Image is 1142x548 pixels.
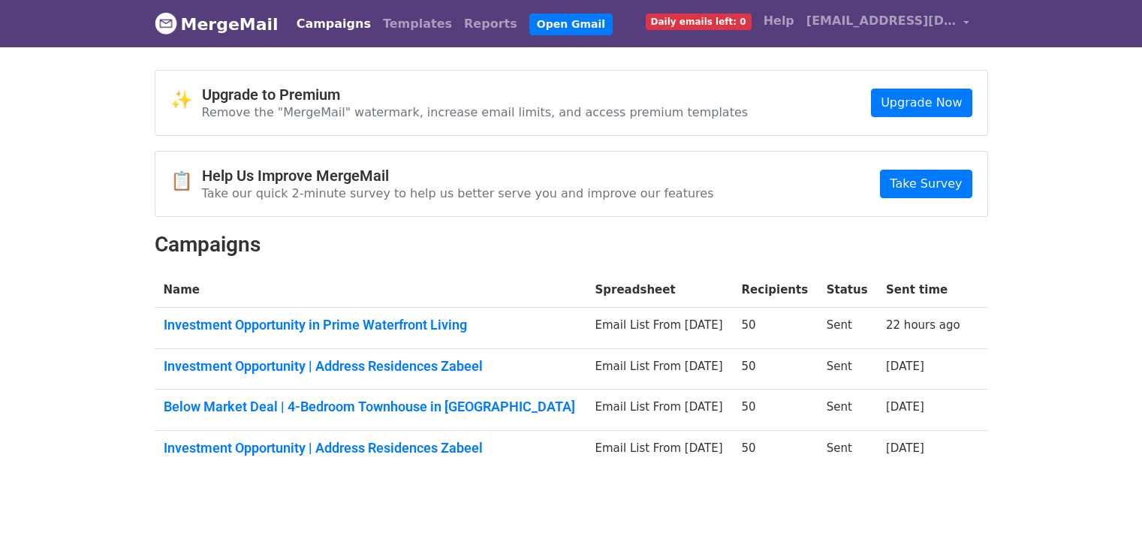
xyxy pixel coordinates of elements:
[377,9,458,39] a: Templates
[818,348,877,390] td: Sent
[170,89,202,111] span: ✨
[586,390,733,431] td: Email List From [DATE]
[586,348,733,390] td: Email List From [DATE]
[886,318,960,332] a: 22 hours ago
[733,390,818,431] td: 50
[155,8,279,40] a: MergeMail
[164,440,577,456] a: Investment Opportunity | Address Residences Zabeel
[886,441,924,455] a: [DATE]
[733,430,818,471] td: 50
[202,86,749,104] h4: Upgrade to Premium
[818,272,877,308] th: Status
[586,272,733,308] th: Spreadsheet
[202,167,714,185] h4: Help Us Improve MergeMail
[877,272,969,308] th: Sent time
[733,348,818,390] td: 50
[871,89,972,117] a: Upgrade Now
[202,185,714,201] p: Take our quick 2-minute survey to help us better serve you and improve our features
[800,6,976,41] a: [EMAIL_ADDRESS][DOMAIN_NAME]
[886,360,924,373] a: [DATE]
[155,272,586,308] th: Name
[164,317,577,333] a: Investment Opportunity in Prime Waterfront Living
[164,399,577,415] a: Below Market Deal | 4-Bedroom Townhouse in [GEOGRAPHIC_DATA]
[586,308,733,349] td: Email List From [DATE]
[758,6,800,36] a: Help
[458,9,523,39] a: Reports
[733,308,818,349] td: 50
[586,430,733,471] td: Email List From [DATE]
[155,232,988,257] h2: Campaigns
[880,170,972,198] a: Take Survey
[640,6,758,36] a: Daily emails left: 0
[291,9,377,39] a: Campaigns
[818,308,877,349] td: Sent
[170,170,202,192] span: 📋
[155,12,177,35] img: MergeMail logo
[529,14,613,35] a: Open Gmail
[733,272,818,308] th: Recipients
[886,400,924,414] a: [DATE]
[202,104,749,120] p: Remove the "MergeMail" watermark, increase email limits, and access premium templates
[806,12,957,30] span: [EMAIL_ADDRESS][DOMAIN_NAME]
[164,358,577,375] a: Investment Opportunity | Address Residences Zabeel
[818,390,877,431] td: Sent
[646,14,752,30] span: Daily emails left: 0
[818,430,877,471] td: Sent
